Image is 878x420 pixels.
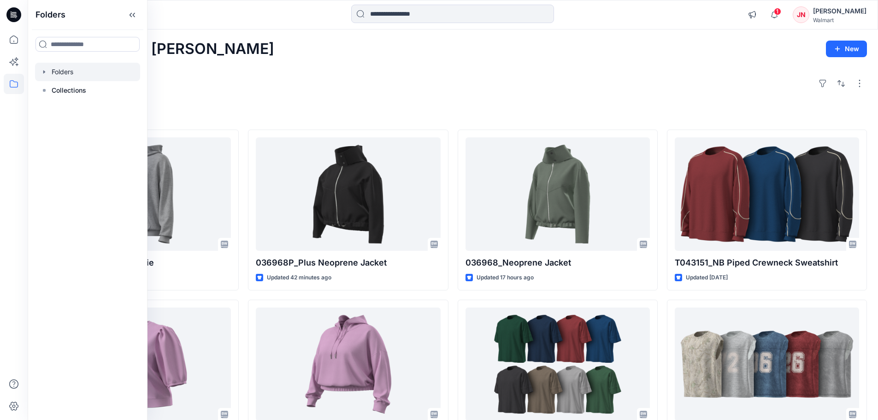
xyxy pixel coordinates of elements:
[793,6,809,23] div: JN
[256,256,440,269] p: 036968P_Plus Neoprene Jacket
[52,85,86,96] p: Collections
[267,273,331,283] p: Updated 42 minutes ago
[675,137,859,251] a: T043151_NB Piped Crewneck Sweatshirt
[256,137,440,251] a: 036968P_Plus Neoprene Jacket
[466,256,650,269] p: 036968_Neoprene Jacket
[826,41,867,57] button: New
[774,8,781,15] span: 1
[813,6,866,17] div: [PERSON_NAME]
[813,17,866,24] div: Walmart
[39,109,867,120] h4: Styles
[466,137,650,251] a: 036968_Neoprene Jacket
[686,273,728,283] p: Updated [DATE]
[675,256,859,269] p: T043151_NB Piped Crewneck Sweatshirt
[39,41,274,58] h2: Welcome back, [PERSON_NAME]
[477,273,534,283] p: Updated 17 hours ago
